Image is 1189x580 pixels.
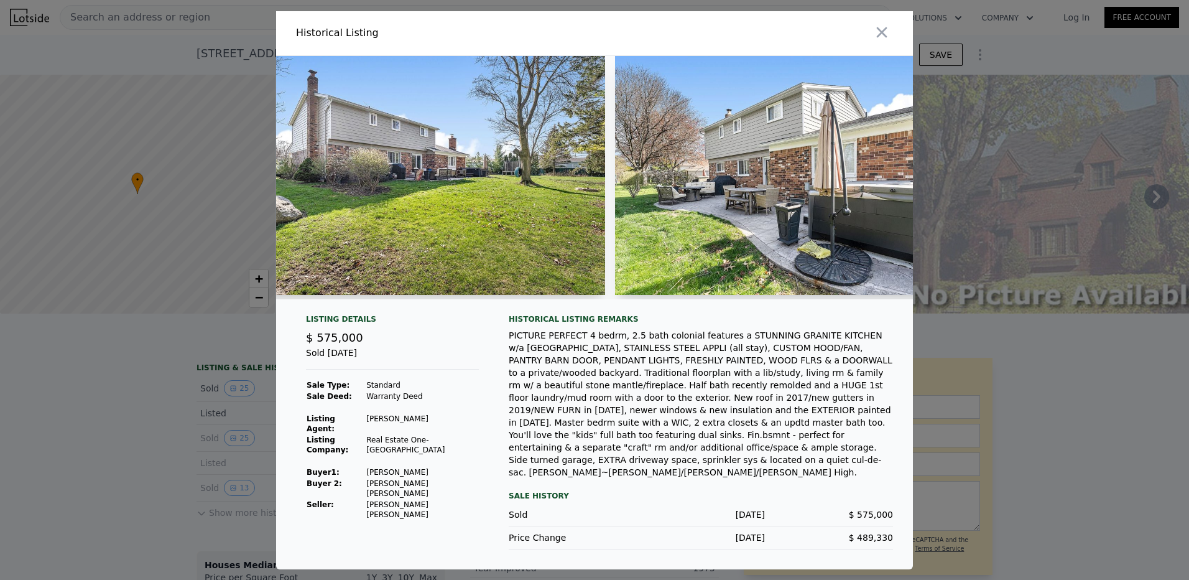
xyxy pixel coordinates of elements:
div: Historical Listing [296,26,590,40]
div: Sold [DATE] [306,347,479,370]
div: [DATE] [637,531,765,544]
td: [PERSON_NAME] [366,413,479,434]
div: [DATE] [637,508,765,521]
span: $ 575,000 [306,331,363,344]
td: Warranty Deed [366,391,479,402]
div: Historical Listing remarks [509,314,893,324]
strong: Buyer 2: [307,479,342,488]
div: Sold [509,508,637,521]
img: Property Img [247,56,605,295]
img: Property Img [615,56,973,295]
td: Real Estate One-[GEOGRAPHIC_DATA] [366,434,479,456]
div: Sale History [509,489,893,503]
span: $ 489,330 [849,533,893,543]
div: PICTURE PERFECT 4 bedrm, 2.5 bath colonial features a STUNNING GRANITE KITCHEN w/a [GEOGRAPHIC_DA... [509,329,893,479]
td: [PERSON_NAME] [PERSON_NAME] [366,478,479,499]
td: [PERSON_NAME] [PERSON_NAME] [366,499,479,520]
strong: Sale Deed: [307,392,352,401]
strong: Listing Company: [307,436,348,454]
div: Listing Details [306,314,479,329]
td: [PERSON_NAME] [366,467,479,478]
strong: Buyer 1 : [307,468,340,477]
span: $ 575,000 [849,510,893,520]
td: Standard [366,380,479,391]
strong: Listing Agent: [307,414,335,433]
strong: Sale Type: [307,381,349,390]
div: Price Change [509,531,637,544]
strong: Seller : [307,500,334,509]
